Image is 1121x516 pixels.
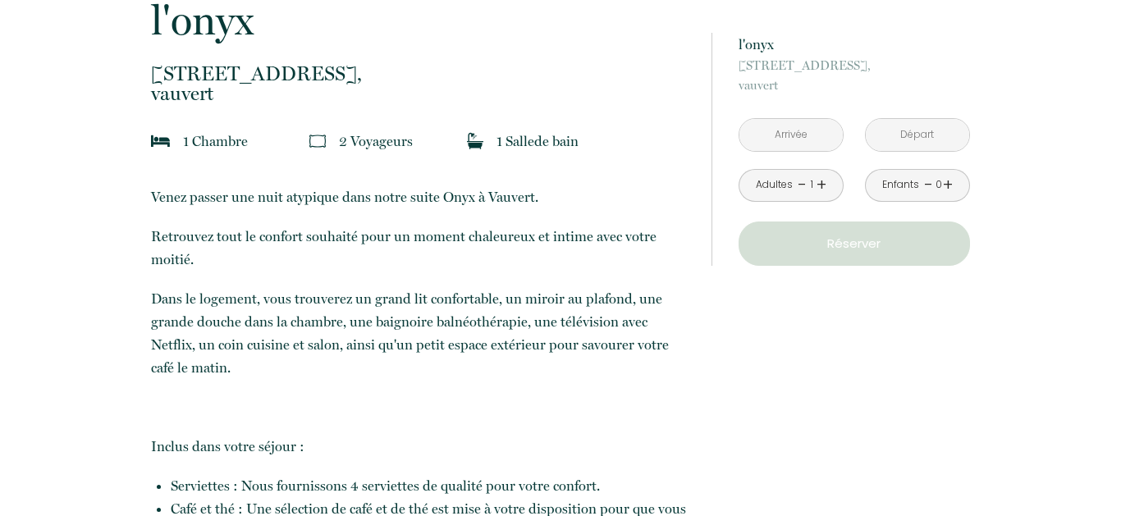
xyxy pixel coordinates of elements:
[739,33,970,56] p: l'onyx
[496,130,579,153] p: 1 Salle de bain
[739,56,970,95] p: vauvert
[151,435,689,458] p: Inclus dans votre séjour :
[739,221,970,266] button: Réserver
[171,474,689,497] li: Serviettes : Nous fournissons 4 serviettes de qualité pour votre confort.
[882,177,919,193] div: Enfants
[935,177,943,193] div: 0
[739,56,970,75] span: [STREET_ADDRESS],
[798,172,807,198] a: -
[339,130,413,153] p: 2 Voyageur
[817,172,826,198] a: +
[151,287,689,379] p: Dans le logement, vous trouverez un grand lit confortable, un miroir au plafond, une grande douch...
[943,172,953,198] a: +
[866,119,969,151] input: Départ
[151,64,689,84] span: [STREET_ADDRESS],
[756,177,793,193] div: Adultes
[924,172,933,198] a: -
[739,119,843,151] input: Arrivée
[151,64,689,103] p: vauvert
[183,130,248,153] p: 1 Chambre
[151,185,689,208] p: Venez passer une nuit atypique dans notre suite Onyx à Vauvert.
[309,133,326,149] img: guests
[808,177,816,193] div: 1
[744,234,964,253] p: Réserver
[151,225,689,271] p: Retrouvez tout le confort souhaité pour un moment chaleureux et intime avec votre moitié.
[407,133,413,149] span: s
